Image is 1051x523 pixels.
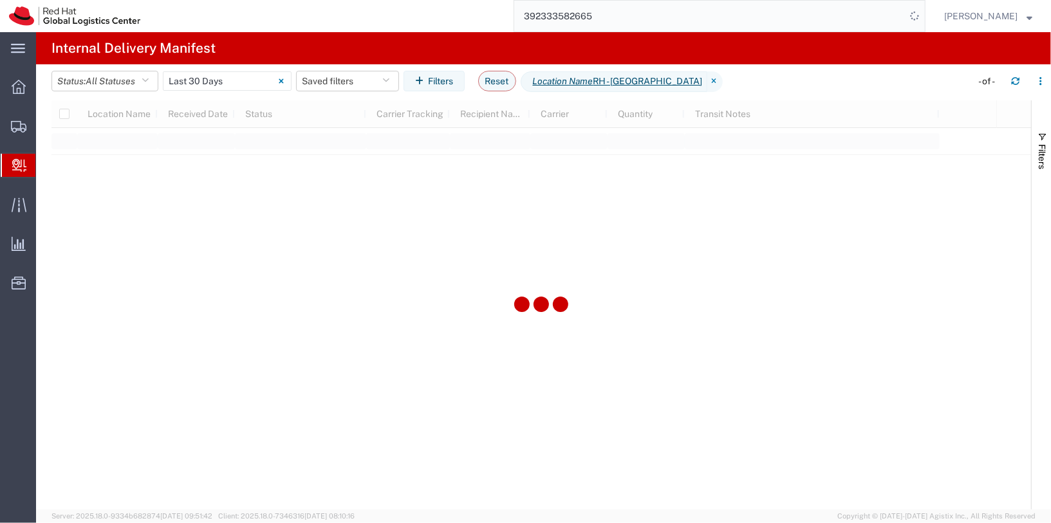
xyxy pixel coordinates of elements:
span: Copyright © [DATE]-[DATE] Agistix Inc., All Rights Reserved [837,511,1036,522]
span: Client: 2025.18.0-7346316 [218,512,355,520]
button: Filters [404,71,465,91]
span: Sally Chua [944,9,1018,23]
h4: Internal Delivery Manifest [51,32,216,64]
span: [DATE] 09:51:42 [160,512,212,520]
button: Reset [478,71,516,91]
div: - of - [978,75,1001,88]
button: Saved filters [296,71,399,91]
span: Server: 2025.18.0-9334b682874 [51,512,212,520]
button: [PERSON_NAME] [944,8,1033,24]
span: Location Name RH - Singapore [521,71,707,92]
span: [DATE] 08:10:16 [304,512,355,520]
input: Search for shipment number, reference number [514,1,906,32]
span: Filters [1037,144,1047,169]
img: logo [9,6,140,26]
button: Status:All Statuses [51,71,158,91]
span: All Statuses [86,76,135,86]
i: Location Name [533,75,593,88]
